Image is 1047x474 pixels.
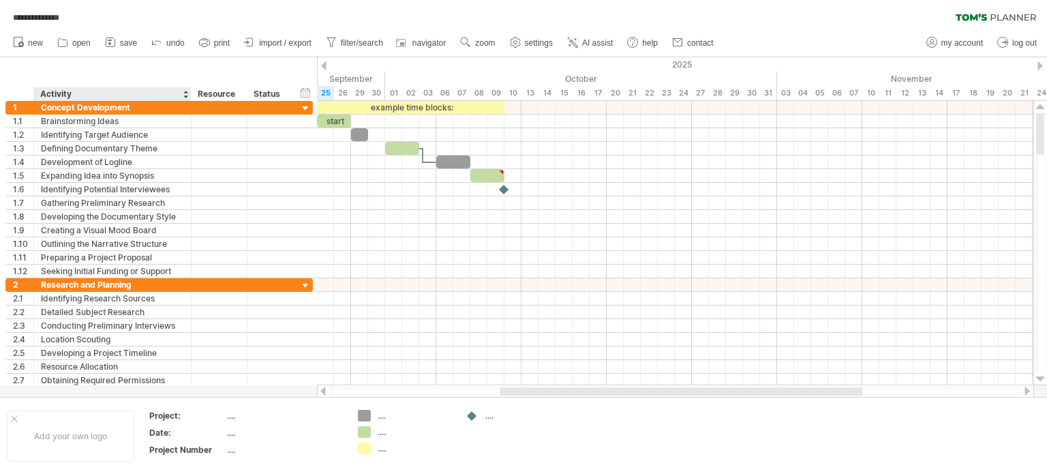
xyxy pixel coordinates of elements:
[149,444,224,456] div: Project Number
[506,34,557,52] a: settings
[470,86,487,100] div: Wednesday, 8 October 2025
[41,101,184,114] div: Concept Development
[538,86,556,100] div: Tuesday, 14 October 2025
[525,38,553,48] span: settings
[166,38,185,48] span: undo
[259,38,312,48] span: import / export
[607,86,624,100] div: Monday, 20 October 2025
[41,360,184,373] div: Resource Allocation
[13,210,33,223] div: 1.8
[10,34,47,52] a: new
[573,86,590,100] div: Thursday, 16 October 2025
[13,142,33,155] div: 1.3
[658,86,675,100] div: Thursday, 23 October 2025
[642,38,658,48] span: help
[13,115,33,128] div: 1.1
[385,86,402,100] div: Wednesday, 1 October 2025
[675,86,692,100] div: Friday, 24 October 2025
[453,86,470,100] div: Tuesday, 7 October 2025
[394,34,450,52] a: navigator
[760,86,777,100] div: Friday, 31 October 2025
[227,444,342,456] div: ....
[436,86,453,100] div: Monday, 6 October 2025
[1012,38,1037,48] span: log out
[930,86,947,100] div: Friday, 14 November 2025
[504,86,521,100] div: Friday, 10 October 2025
[811,86,828,100] div: Wednesday, 5 November 2025
[41,306,184,319] div: Detailed Subject Research
[54,34,95,52] a: open
[13,346,33,359] div: 2.5
[351,86,368,100] div: Monday, 29 September 2025
[982,86,999,100] div: Wednesday, 19 November 2025
[965,86,982,100] div: Tuesday, 18 November 2025
[777,86,794,100] div: Monday, 3 November 2025
[41,115,184,128] div: Brainstorming Ideas
[13,237,33,250] div: 1.10
[582,38,613,48] span: AI assist
[41,319,184,332] div: Conducting Preliminary Interviews
[896,86,913,100] div: Wednesday, 12 November 2025
[378,426,452,438] div: ....
[41,374,184,387] div: Obtaining Required Permissions
[13,101,33,114] div: 1
[999,86,1016,100] div: Thursday, 20 November 2025
[485,410,560,421] div: ....
[198,87,239,101] div: Resource
[120,38,137,48] span: save
[334,86,351,100] div: Friday, 26 September 2025
[669,34,718,52] a: contact
[41,278,184,291] div: Research and Planning
[322,34,387,52] a: filter/search
[641,86,658,100] div: Wednesday, 22 October 2025
[13,155,33,168] div: 1.4
[13,128,33,141] div: 1.2
[913,86,930,100] div: Thursday, 13 November 2025
[862,86,879,100] div: Monday, 10 November 2025
[487,86,504,100] div: Thursday, 9 October 2025
[412,38,446,48] span: navigator
[41,333,184,346] div: Location Scouting
[687,38,714,48] span: contact
[41,251,184,264] div: Preparing a Project Proposal
[41,265,184,278] div: Seeking Initial Funding or Support
[457,34,499,52] a: zoom
[556,86,573,100] div: Wednesday, 15 October 2025
[419,86,436,100] div: Friday, 3 October 2025
[378,443,452,454] div: ....
[13,183,33,196] div: 1.6
[41,128,184,141] div: Identifying Target Audience
[214,38,230,48] span: print
[13,292,33,305] div: 2.1
[41,237,184,250] div: Outlining the Narrative Structure
[41,155,184,168] div: Development of Logline
[317,115,351,128] div: start
[923,34,987,52] a: my account
[941,38,983,48] span: my account
[726,86,743,100] div: Wednesday, 29 October 2025
[794,86,811,100] div: Tuesday, 4 November 2025
[41,142,184,155] div: Defining Documentary Theme
[149,427,224,439] div: Date:
[7,411,134,462] div: Add your own logo
[28,38,43,48] span: new
[40,87,183,101] div: Activity
[828,86,845,100] div: Thursday, 6 November 2025
[341,38,383,48] span: filter/search
[13,374,33,387] div: 2.7
[947,86,965,100] div: Monday, 17 November 2025
[564,34,617,52] a: AI assist
[41,292,184,305] div: Identifying Research Sources
[241,34,316,52] a: import / export
[41,224,184,237] div: Creating a Visual Mood Board
[13,333,33,346] div: 2.4
[227,410,342,421] div: ....
[41,210,184,223] div: Developing the Documentary Style
[385,72,777,86] div: October 2025
[13,319,33,332] div: 2.3
[13,265,33,278] div: 1.12
[149,410,224,421] div: Project:
[254,87,284,101] div: Status
[13,251,33,264] div: 1.11
[13,360,33,373] div: 2.6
